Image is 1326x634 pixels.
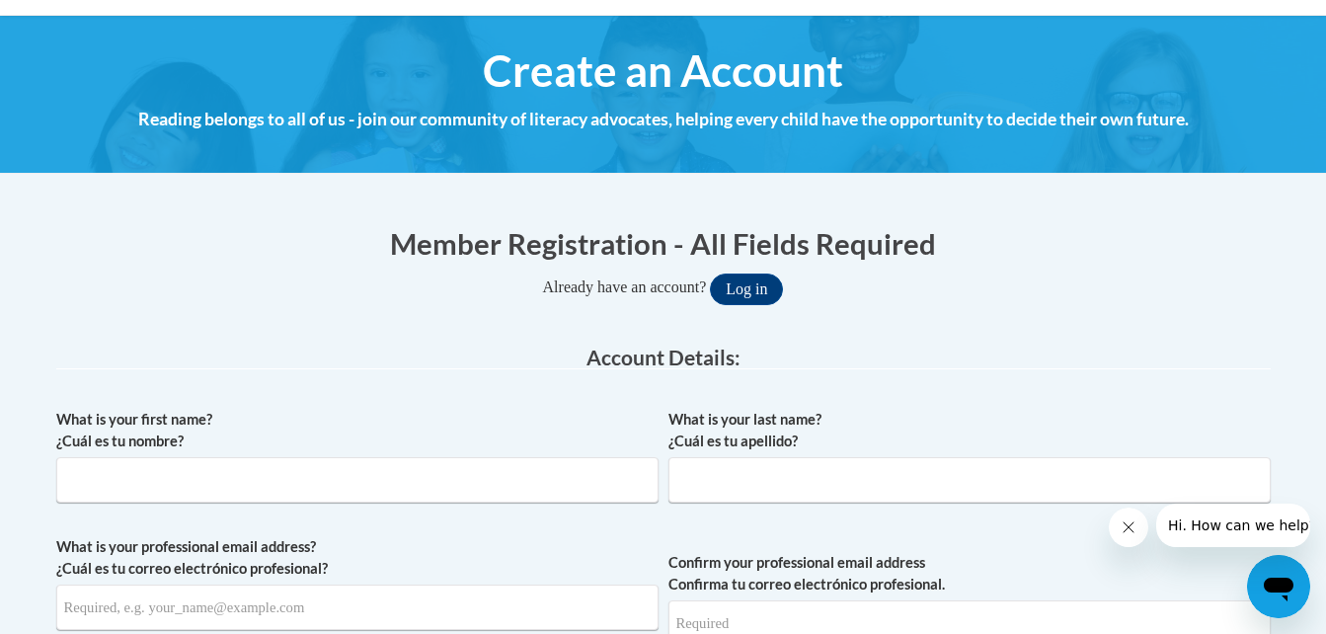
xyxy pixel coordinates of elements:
[56,409,659,452] label: What is your first name? ¿Cuál es tu nombre?
[1109,508,1148,547] iframe: Close message
[56,107,1271,132] h4: Reading belongs to all of us - join our community of literacy advocates, helping every child have...
[710,274,783,305] button: Log in
[12,14,160,30] span: Hi. How can we help?
[56,536,659,580] label: What is your professional email address? ¿Cuál es tu correo electrónico profesional?
[668,457,1271,503] input: Metadata input
[56,223,1271,264] h1: Member Registration - All Fields Required
[668,409,1271,452] label: What is your last name? ¿Cuál es tu apellido?
[56,457,659,503] input: Metadata input
[483,44,843,97] span: Create an Account
[543,278,707,295] span: Already have an account?
[668,552,1271,595] label: Confirm your professional email address Confirma tu correo electrónico profesional.
[1247,555,1310,618] iframe: Button to launch messaging window
[586,345,741,369] span: Account Details:
[1156,504,1310,547] iframe: Message from company
[56,585,659,630] input: Metadata input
